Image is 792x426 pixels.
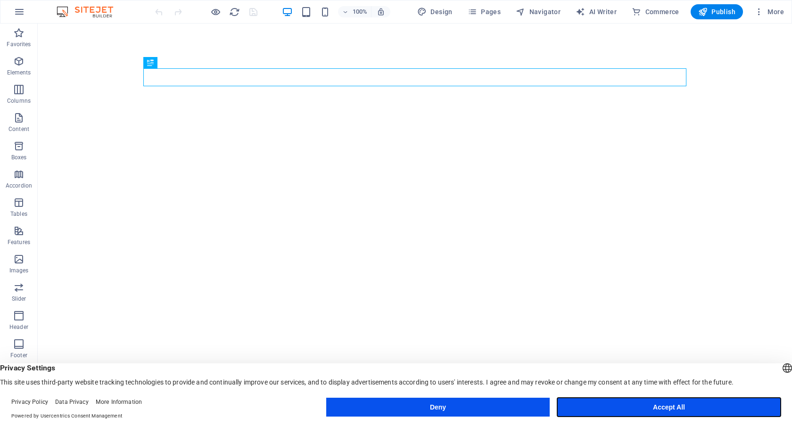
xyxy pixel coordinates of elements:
[8,125,29,133] p: Content
[576,7,617,16] span: AI Writer
[7,41,31,48] p: Favorites
[352,6,367,17] h6: 100%
[377,8,385,16] i: On resize automatically adjust zoom level to fit chosen device.
[9,323,28,331] p: Header
[632,7,679,16] span: Commerce
[6,182,32,189] p: Accordion
[7,69,31,76] p: Elements
[468,7,501,16] span: Pages
[8,238,30,246] p: Features
[11,154,27,161] p: Boxes
[572,4,620,19] button: AI Writer
[12,295,26,303] p: Slider
[698,7,735,16] span: Publish
[516,7,561,16] span: Navigator
[413,4,456,19] button: Design
[9,267,29,274] p: Images
[229,7,240,17] i: Reload page
[210,6,221,17] button: Click here to leave preview mode and continue editing
[754,7,784,16] span: More
[10,352,27,359] p: Footer
[417,7,453,16] span: Design
[10,210,27,218] p: Tables
[751,4,788,19] button: More
[229,6,240,17] button: reload
[338,6,371,17] button: 100%
[464,4,504,19] button: Pages
[54,6,125,17] img: Editor Logo
[628,4,683,19] button: Commerce
[413,4,456,19] div: Design (Ctrl+Alt+Y)
[512,4,564,19] button: Navigator
[7,97,31,105] p: Columns
[691,4,743,19] button: Publish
